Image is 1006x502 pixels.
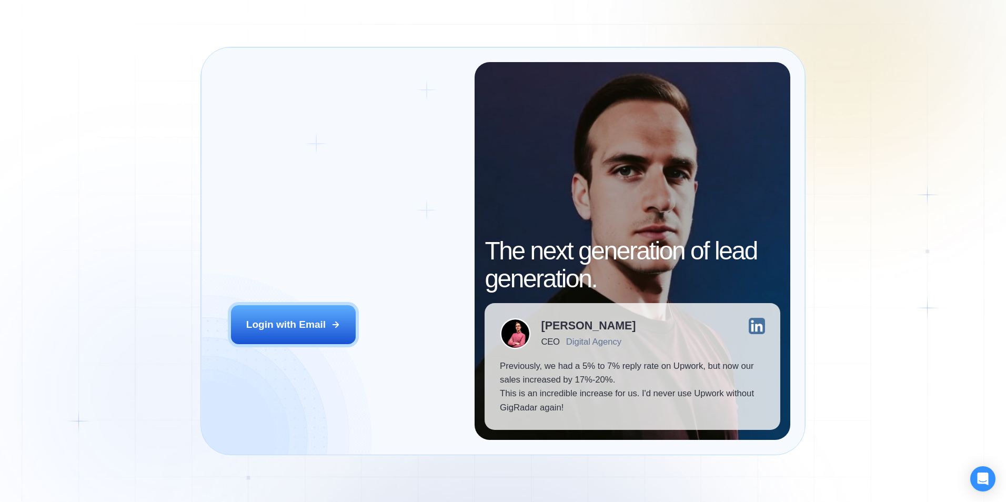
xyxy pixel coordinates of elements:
[485,237,780,293] h2: The next generation of lead generation.
[246,318,326,332] div: Login with Email
[231,305,356,344] button: Login with Email
[566,337,621,347] div: Digital Agency
[541,320,636,332] div: [PERSON_NAME]
[541,337,560,347] div: CEO
[500,359,765,415] p: Previously, we had a 5% to 7% reply rate on Upwork, but now our sales increased by 17%-20%. This ...
[970,466,995,491] div: Open Intercom Messenger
